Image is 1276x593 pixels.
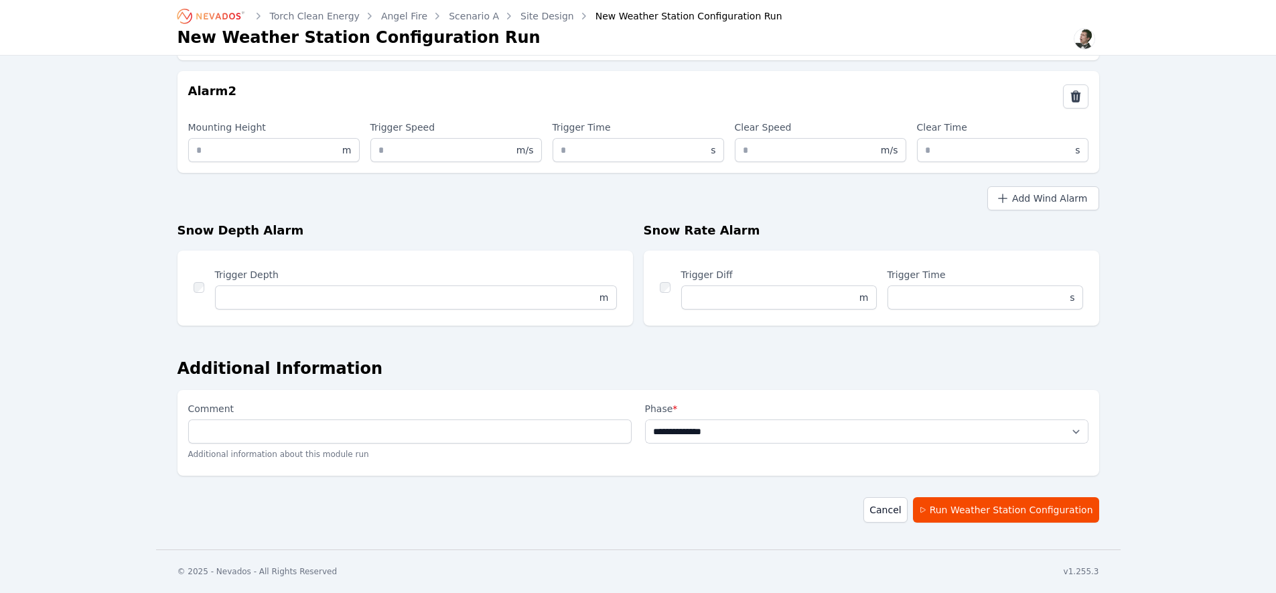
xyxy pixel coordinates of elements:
[1074,28,1095,50] img: Alex Kushner
[681,267,877,285] label: Trigger Diff
[888,267,1083,285] label: Trigger Time
[449,9,499,23] a: Scenario A
[645,401,1088,417] label: Phase
[178,566,338,577] div: © 2025 - Nevados - All Rights Reserved
[188,401,632,419] label: Comment
[863,497,907,523] a: Cancel
[370,119,542,138] label: Trigger Speed
[381,9,427,23] a: Angel Fire
[178,221,633,240] h3: Snow Depth Alarm
[913,497,1099,523] button: Run Weather Station Configuration
[215,267,617,285] label: Trigger Depth
[188,444,632,465] p: Additional information about this module run
[644,221,1099,240] h3: Snow Rate Alarm
[917,119,1088,138] label: Clear Time
[178,5,782,27] nav: Breadcrumb
[188,82,236,109] h3: Alarm 2
[1064,566,1099,577] div: v1.255.3
[188,119,360,138] label: Mounting Height
[270,9,360,23] a: Torch Clean Energy
[553,119,724,138] label: Trigger Time
[577,9,782,23] div: New Weather Station Configuration Run
[178,358,1099,379] h2: Additional Information
[735,119,906,138] label: Clear Speed
[178,27,541,48] h1: New Weather Station Configuration Run
[520,9,574,23] a: Site Design
[987,186,1098,210] button: Add Wind Alarm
